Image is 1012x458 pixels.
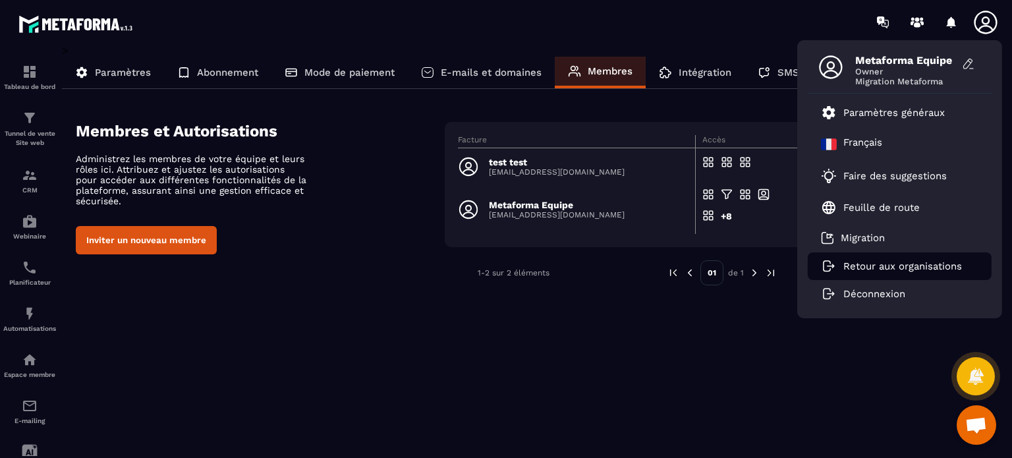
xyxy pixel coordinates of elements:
[957,405,996,445] div: Ouvrir le chat
[3,417,56,424] p: E-mailing
[62,44,999,305] div: >
[76,122,445,140] h4: Membres et Autorisations
[304,67,395,78] p: Mode de paiement
[748,267,760,279] img: next
[22,64,38,80] img: formation
[821,200,920,215] a: Feuille de route
[684,267,696,279] img: prev
[95,67,151,78] p: Paramètres
[18,12,137,36] img: logo
[22,398,38,414] img: email
[22,214,38,229] img: automations
[855,76,954,86] span: Migration Metaforma
[777,67,908,78] p: SMS / Emails / Webinaires
[197,67,258,78] p: Abonnement
[489,157,625,167] p: test test
[3,296,56,342] a: automationsautomationsAutomatisations
[821,168,962,184] a: Faire des suggestions
[478,268,549,277] p: 1-2 sur 2 éléments
[855,54,954,67] span: Metaforma Equipe
[3,250,56,296] a: schedulerschedulerPlanificateur
[22,110,38,126] img: formation
[728,268,744,278] p: de 1
[843,260,962,272] p: Retour aux organisations
[821,260,962,272] a: Retour aux organisations
[679,67,731,78] p: Intégration
[3,371,56,378] p: Espace membre
[667,267,679,279] img: prev
[3,54,56,100] a: formationformationTableau de bord
[22,306,38,322] img: automations
[22,260,38,275] img: scheduler
[22,167,38,183] img: formation
[3,129,56,148] p: Tunnel de vente Site web
[821,105,945,121] a: Paramètres généraux
[489,200,625,210] p: Metaforma Equipe
[843,170,947,182] p: Faire des suggestions
[3,279,56,286] p: Planificateur
[821,231,885,244] a: Migration
[3,342,56,388] a: automationsautomationsEspace membre
[843,202,920,214] p: Feuille de route
[458,135,695,148] th: Facture
[696,135,801,148] th: Accès
[3,388,56,434] a: emailemailE-mailing
[3,325,56,332] p: Automatisations
[3,186,56,194] p: CRM
[841,232,885,244] p: Migration
[588,65,632,77] p: Membres
[489,167,625,177] p: [EMAIL_ADDRESS][DOMAIN_NAME]
[855,67,954,76] span: Owner
[843,107,945,119] p: Paramètres généraux
[22,352,38,368] img: automations
[441,67,542,78] p: E-mails et domaines
[721,210,733,231] div: +8
[489,210,625,219] p: [EMAIL_ADDRESS][DOMAIN_NAME]
[3,83,56,90] p: Tableau de bord
[765,267,777,279] img: next
[76,154,306,206] p: Administrez les membres de votre équipe et leurs rôles ici. Attribuez et ajustez les autorisation...
[3,233,56,240] p: Webinaire
[700,260,723,285] p: 01
[3,204,56,250] a: automationsautomationsWebinaire
[76,226,217,254] button: Inviter un nouveau membre
[843,288,905,300] p: Déconnexion
[843,136,882,152] p: Français
[3,157,56,204] a: formationformationCRM
[3,100,56,157] a: formationformationTunnel de vente Site web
